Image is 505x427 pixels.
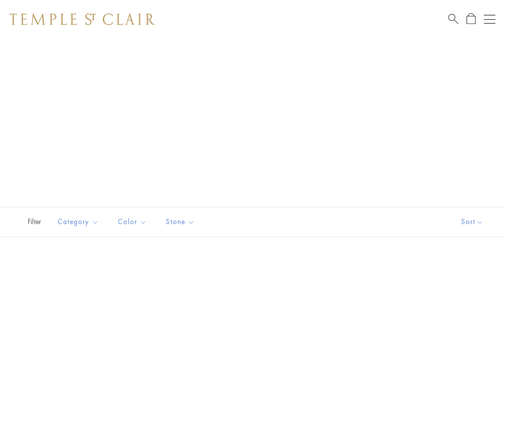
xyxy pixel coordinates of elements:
[448,13,458,25] a: Search
[53,216,106,228] span: Category
[484,13,495,25] button: Open navigation
[440,207,505,237] button: Show sort by
[467,13,476,25] a: Open Shopping Bag
[159,211,202,233] button: Stone
[113,216,154,228] span: Color
[10,13,155,25] img: Temple St. Clair
[161,216,202,228] span: Stone
[111,211,154,233] button: Color
[50,211,106,233] button: Category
